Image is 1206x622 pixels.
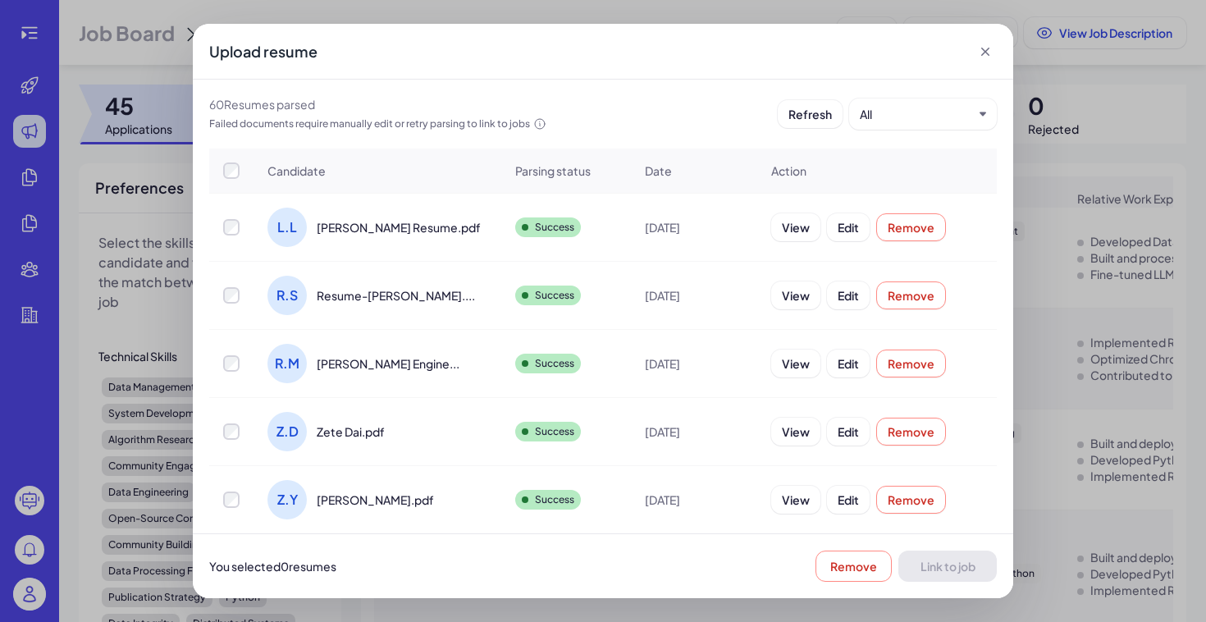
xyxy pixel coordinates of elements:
span: Candidate [267,162,326,179]
div: R.M [267,344,307,383]
span: View [782,220,810,235]
span: View [782,424,810,439]
span: Edit [838,288,859,303]
button: Remove [876,213,946,241]
span: Remove [888,424,934,439]
button: Remove [876,350,946,377]
button: View [771,281,820,309]
button: Remove [876,486,946,514]
button: View [771,350,820,377]
span: Edit [838,220,859,235]
button: Edit [827,486,870,514]
span: Edit [838,356,859,371]
button: Refresh [778,100,843,128]
span: Zete Dai.pdf [317,423,385,440]
button: View [771,418,820,446]
span: Success [515,217,581,237]
div: Z.D [267,412,307,451]
div: Upload resume [209,40,317,63]
span: Refresh [788,107,832,121]
span: [DATE] [645,219,680,236]
span: View [782,492,810,507]
div: 60 Resume s parsed [209,96,546,112]
span: Edit [838,424,859,439]
span: Remove [888,220,934,235]
span: View [782,288,810,303]
button: Remove [876,281,946,309]
span: Success [515,354,581,373]
span: [DATE] [645,492,680,508]
button: Edit [827,418,870,446]
span: Resume-Guanghan Sun.pdf [317,287,475,304]
div: Z.Y [267,480,307,519]
span: [DATE] [645,287,680,304]
span: Edit [838,492,859,507]
span: [DATE] [645,423,680,440]
button: Edit [827,281,870,309]
span: Success [515,422,581,441]
span: Date [645,162,672,179]
button: All [860,104,973,124]
button: Edit [827,350,870,377]
span: Remove [888,492,934,507]
button: View [771,486,820,514]
button: Edit [827,213,870,241]
button: Remove [876,418,946,446]
span: Ricardo Ma_AI Engineer Resume.pdf [317,355,459,372]
span: Parsing status [515,162,591,179]
span: Remove [888,288,934,303]
span: Lyra Li Resume.pdf [317,219,481,236]
span: Success [515,286,581,305]
span: Zelong Yu.pdf [317,492,434,508]
div: L.L [267,208,307,247]
span: Success [515,490,581,510]
div: Failed documents require manually edit or retry parsing to link to jobs [209,116,546,132]
div: R.S [267,276,307,315]
div: You selected 0 resume s [209,558,815,574]
span: View [782,356,810,371]
span: Action [771,162,806,179]
span: Remove [888,356,934,371]
button: View [771,213,820,241]
span: [DATE] [645,355,680,372]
